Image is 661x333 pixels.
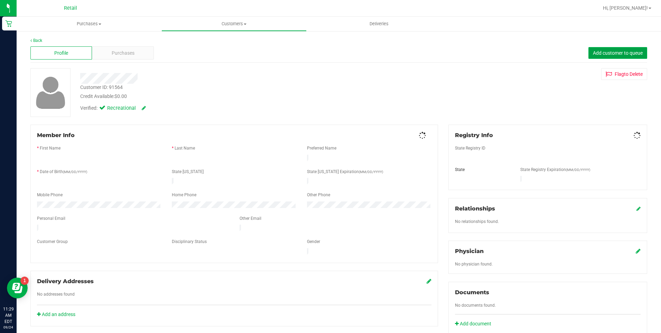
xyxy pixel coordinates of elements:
[3,325,13,330] p: 09/24
[455,320,495,327] a: Add document
[455,218,499,225] label: No relationships found.
[80,84,123,91] div: Customer ID: 91564
[455,248,484,254] span: Physician
[455,145,485,151] label: State Registry ID
[172,238,207,245] label: Disciplinary Status
[520,166,590,173] label: State Registry Expiration
[455,289,489,296] span: Documents
[37,192,63,198] label: Mobile Phone
[37,278,94,285] span: Delivery Addresses
[307,169,383,175] label: State [US_STATE] Expiration
[37,291,75,297] label: No addresses found
[80,93,383,100] div: Credit Available:
[54,49,68,57] span: Profile
[20,277,29,285] iframe: Resource center unread badge
[30,38,42,43] a: Back
[40,145,60,151] label: First Name
[566,168,590,172] span: (MM/DD/YYYY)
[240,215,261,222] label: Other Email
[17,21,161,27] span: Purchases
[175,145,195,151] label: Last Name
[172,169,204,175] label: State [US_STATE]
[37,132,75,138] span: Member Info
[37,312,75,317] a: Add an address
[455,132,493,138] span: Registry Info
[5,20,12,27] inline-svg: Retail
[37,215,65,222] label: Personal Email
[455,262,493,267] span: No physician found.
[7,278,28,298] iframe: Resource center
[37,238,68,245] label: Customer Group
[307,17,451,31] a: Deliveries
[450,166,515,173] div: State
[307,238,320,245] label: Gender
[161,17,306,31] a: Customers
[112,49,134,57] span: Purchases
[455,205,495,212] span: Relationships
[64,5,77,11] span: Retail
[162,21,306,27] span: Customers
[588,47,647,59] button: Add customer to queue
[3,306,13,325] p: 11:29 AM EDT
[455,303,496,308] span: No documents found.
[17,17,161,31] a: Purchases
[114,93,127,99] span: $0.00
[593,50,643,56] span: Add customer to queue
[601,68,647,80] button: Flagto Delete
[63,170,87,174] span: (MM/DD/YYYY)
[40,169,87,175] label: Date of Birth
[307,145,336,151] label: Preferred Name
[307,192,330,198] label: Other Phone
[359,170,383,174] span: (MM/DD/YYYY)
[107,105,135,112] span: Recreational
[80,105,146,112] div: Verified:
[172,192,196,198] label: Home Phone
[360,21,398,27] span: Deliveries
[603,5,648,11] span: Hi, [PERSON_NAME]!
[32,75,69,110] img: user-icon.png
